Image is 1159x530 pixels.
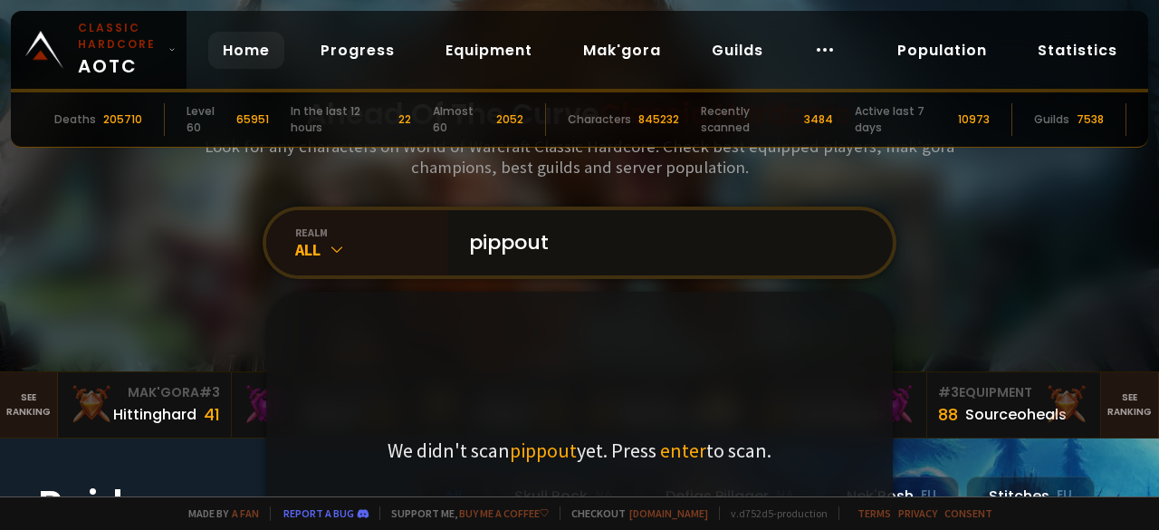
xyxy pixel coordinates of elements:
[398,111,411,128] div: 22
[638,111,679,128] div: 845232
[921,487,936,505] small: EU
[660,438,706,463] span: enter
[569,32,675,69] a: Mak'gora
[78,20,161,53] small: Classic Hardcore
[54,111,96,128] div: Deaths
[204,402,220,427] div: 41
[177,506,259,520] span: Made by
[898,506,937,520] a: Privacy
[11,11,187,89] a: Classic HardcoreAOTC
[697,32,778,69] a: Guilds
[965,403,1067,426] div: Sourceoheals
[938,402,958,427] div: 88
[58,372,232,438] a: Mak'Gora#3Hittinghard41
[496,111,523,128] div: 2052
[560,506,708,520] span: Checkout
[1023,32,1132,69] a: Statistics
[243,383,394,402] div: Mak'Gora
[1057,487,1072,505] small: EU
[232,372,406,438] a: Mak'Gora#2Rivench100
[966,477,1095,516] div: Stitches
[1101,372,1159,438] a: Seeranking
[379,506,549,520] span: Support me,
[199,383,220,401] span: # 3
[938,383,1089,402] div: Equipment
[958,111,990,128] div: 10973
[283,506,354,520] a: Report a bug
[295,226,447,239] div: realm
[1034,111,1069,128] div: Guilds
[927,372,1101,438] a: #3Equipment88Sourceoheals
[103,111,142,128] div: 205710
[883,32,1001,69] a: Population
[187,103,229,136] div: Level 60
[944,506,992,520] a: Consent
[388,438,771,463] p: We didn't scan yet. Press to scan.
[295,239,447,260] div: All
[804,111,833,128] div: 3484
[69,383,220,402] div: Mak'Gora
[1077,111,1104,128] div: 7538
[855,103,951,136] div: Active last 7 days
[306,32,409,69] a: Progress
[433,103,488,136] div: Almost 60
[510,438,577,463] span: pippout
[719,506,828,520] span: v. d752d5 - production
[568,111,631,128] div: Characters
[197,136,962,178] h3: Look for any characters on World of Warcraft Classic Hardcore. Check best equipped players, mak'g...
[431,32,547,69] a: Equipment
[236,111,269,128] div: 65951
[232,506,259,520] a: a fan
[629,506,708,520] a: [DOMAIN_NAME]
[458,210,871,275] input: Search a character...
[459,506,549,520] a: Buy me a coffee
[113,403,196,426] div: Hittinghard
[78,20,161,80] span: AOTC
[208,32,284,69] a: Home
[938,383,959,401] span: # 3
[857,506,891,520] a: Terms
[291,103,391,136] div: In the last 12 hours
[701,103,798,136] div: Recently scanned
